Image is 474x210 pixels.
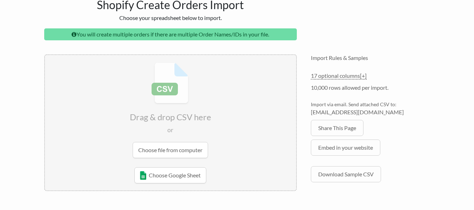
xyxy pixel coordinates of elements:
span: [EMAIL_ADDRESS][DOMAIN_NAME] [311,108,430,116]
a: Embed in your website [311,140,380,156]
p: You will create multiple orders if there are multiple Order Names/IDs in your file. [44,28,297,40]
a: Choose Google Sheet [134,167,206,183]
li: 10,000 rows allowed per import. [311,83,430,95]
h2: Choose your spreadsheet below to import. [44,14,297,21]
a: Share This Page [311,120,363,136]
h4: Import Rules & Samples [311,54,430,61]
a: Download Sample CSV [311,166,381,182]
span: [+] [360,72,367,79]
li: Import via email. Send attached CSV to: [311,101,430,120]
a: 17 optional columns[+] [311,72,367,80]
